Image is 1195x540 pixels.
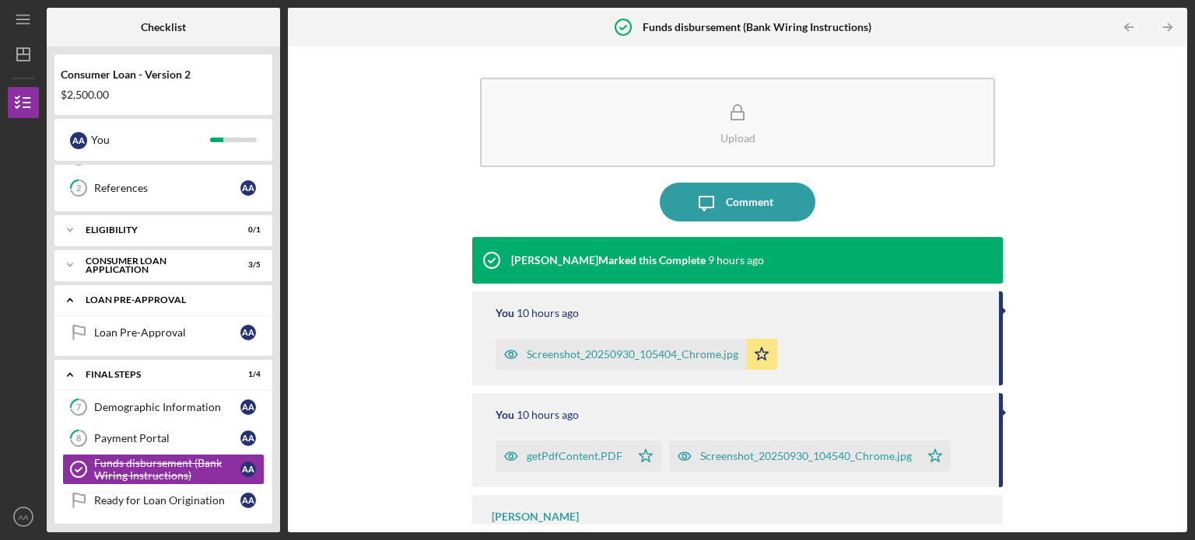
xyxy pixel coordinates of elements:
a: 7Demographic InformationAA [62,392,265,423]
time: 2025-09-30 15:49 [517,409,579,421]
div: Screenshot_20250930_105404_Chrome.jpg [527,348,738,361]
div: A A [240,430,256,446]
button: Upload [480,78,995,167]
div: Funds disbursement (Bank Wiring Instructions) [94,457,240,482]
div: 3 / 5 [233,260,261,270]
a: Loan Pre-ApprovalAA [62,317,265,348]
div: Loan Pre-Approval [86,295,253,305]
div: Upload [720,132,755,144]
button: Screenshot_20250930_105404_Chrome.jpg [496,339,777,370]
button: AA [8,501,39,532]
div: 0 / 1 [233,225,261,235]
a: 2ReferencesAA [62,172,265,204]
tspan: 7 [76,402,82,413]
div: A A [240,399,256,415]
a: Funds disbursement (Bank Wiring Instructions)AA [62,454,265,485]
div: A A [70,132,87,149]
time: 2025-09-30 16:56 [708,254,764,267]
time: 2025-09-30 15:54 [517,307,579,319]
b: Checklist [141,21,186,33]
div: Screenshot_20250930_104540_Chrome.jpg [700,450,912,462]
button: Comment [660,183,815,221]
div: You [91,127,210,153]
div: Demographic Information [94,401,240,413]
div: $2,500.00 [61,89,266,101]
div: A A [240,493,256,508]
div: FINAL STEPS [86,370,222,379]
div: Loan Pre-Approval [94,326,240,339]
div: You [496,409,514,421]
div: [PERSON_NAME] Marked this Complete [511,254,706,267]
button: Screenshot_20250930_104540_Chrome.jpg [669,441,951,472]
a: 8Payment PortalAA [62,423,265,454]
div: Consumer Loan Application [86,256,222,274]
div: Consumer Loan - Version 2 [61,68,266,81]
tspan: 8 [76,434,81,444]
div: Eligibility [86,225,222,235]
div: References [94,182,240,194]
div: A A [240,325,256,340]
div: A A [240,180,256,196]
div: A A [240,462,256,477]
div: You [496,307,514,319]
div: Payment Portal [94,432,240,444]
button: getPdfContent.PDF [496,441,661,472]
b: Funds disbursement (Bank Wiring Instructions) [643,21,871,33]
div: [PERSON_NAME] [492,510,579,523]
tspan: 2 [76,183,81,193]
text: AA [19,513,29,521]
div: Comment [726,183,773,221]
a: Ready for Loan OriginationAA [62,485,265,516]
div: Ready for Loan Origination [94,494,240,507]
div: 1 / 4 [233,370,261,379]
div: getPdfContent.PDF [527,450,622,462]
